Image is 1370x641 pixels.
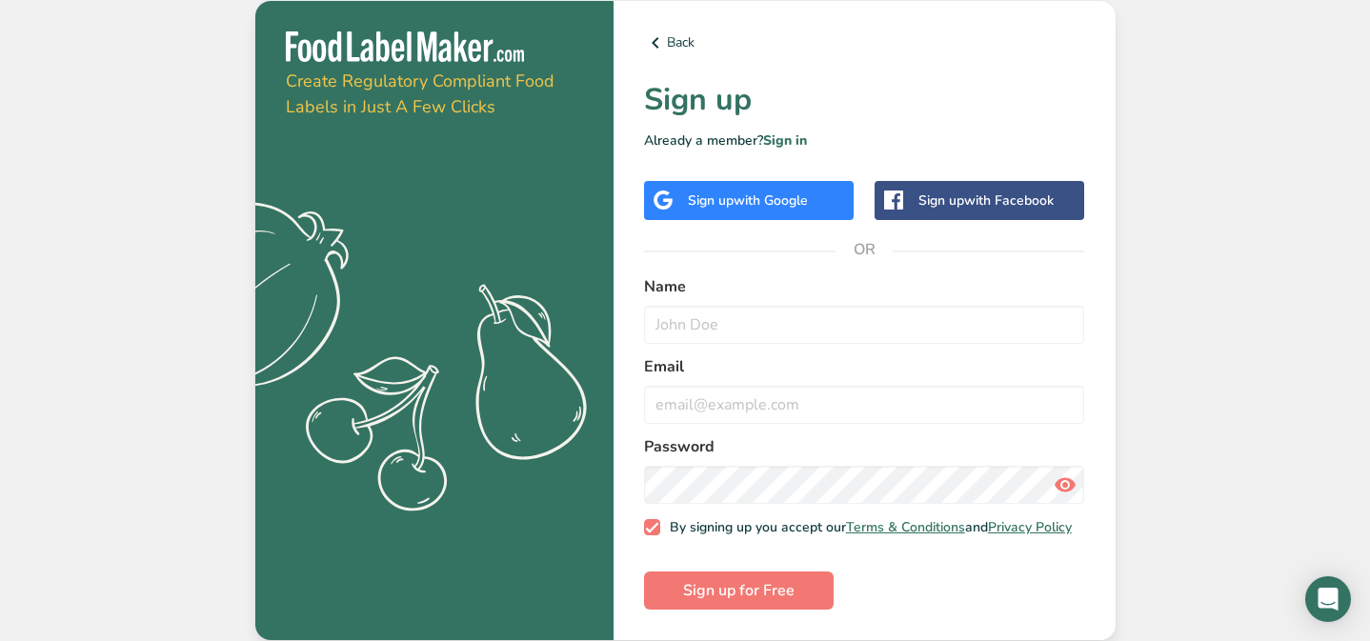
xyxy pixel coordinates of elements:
[918,190,1054,210] div: Sign up
[644,386,1085,424] input: email@example.com
[286,31,524,63] img: Food Label Maker
[988,518,1072,536] a: Privacy Policy
[644,31,1085,54] a: Back
[644,275,1085,298] label: Name
[286,70,554,118] span: Create Regulatory Compliant Food Labels in Just A Few Clicks
[644,571,834,610] button: Sign up for Free
[1305,576,1351,622] div: Open Intercom Messenger
[763,131,807,150] a: Sign in
[688,190,808,210] div: Sign up
[644,130,1085,150] p: Already a member?
[964,191,1054,210] span: with Facebook
[644,435,1085,458] label: Password
[660,519,1072,536] span: By signing up you accept our and
[846,518,965,536] a: Terms & Conditions
[836,221,893,278] span: OR
[644,355,1085,378] label: Email
[734,191,808,210] span: with Google
[683,579,795,602] span: Sign up for Free
[644,77,1085,123] h1: Sign up
[644,306,1085,344] input: John Doe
